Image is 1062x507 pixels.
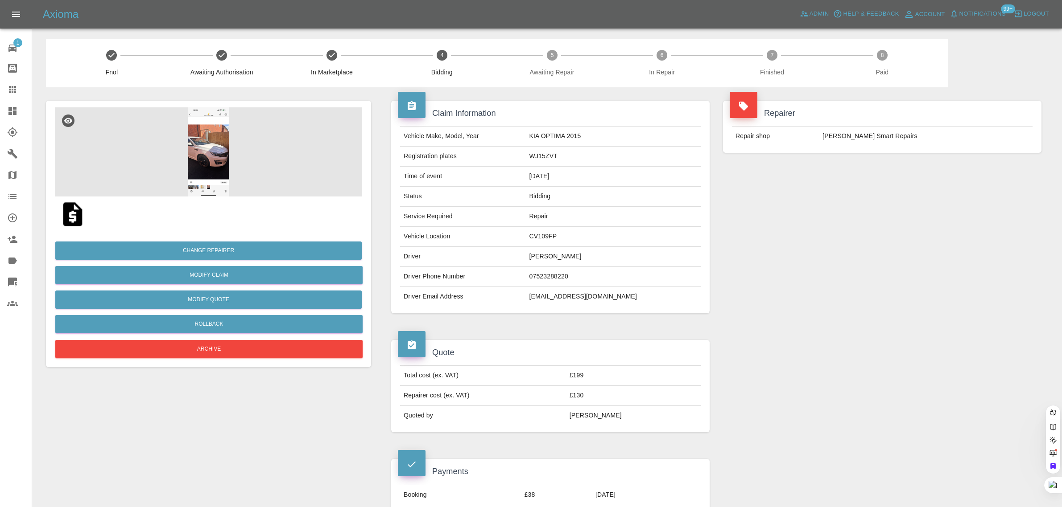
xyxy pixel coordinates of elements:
[611,68,714,77] span: In Repair
[947,7,1008,21] button: Notifications
[526,247,701,267] td: [PERSON_NAME]
[400,406,566,425] td: Quoted by
[526,287,701,307] td: [EMAIL_ADDRESS][DOMAIN_NAME]
[915,9,945,20] span: Account
[526,147,701,167] td: WJ15ZVT
[58,200,87,229] img: qt_1SHjxwA4aDea5wMjGks1RMuZ
[55,107,362,196] img: f43822ef-4bdc-45d2-90b2-3bfc2cc7f47a
[500,68,603,77] span: Awaiting Repair
[526,207,701,227] td: Repair
[831,7,901,21] button: Help & Feedback
[398,107,703,119] h4: Claim Information
[400,207,526,227] td: Service Required
[390,68,493,77] span: Bidding
[398,347,703,359] h4: Quote
[1024,9,1049,19] span: Logout
[526,227,701,247] td: CV109FP
[170,68,273,77] span: Awaiting Authorisation
[819,127,1033,146] td: [PERSON_NAME] Smart Repairs
[55,241,362,260] button: Change Repairer
[566,366,701,386] td: £199
[831,68,934,77] span: Paid
[730,107,1035,119] h4: Repairer
[959,9,1006,19] span: Notifications
[843,9,899,19] span: Help & Feedback
[901,7,947,21] a: Account
[400,267,526,287] td: Driver Phone Number
[400,147,526,167] td: Registration plates
[1001,4,1015,13] span: 99+
[60,68,163,77] span: Fnol
[55,266,363,284] a: Modify Claim
[810,9,829,19] span: Admin
[398,466,703,478] h4: Payments
[732,127,819,146] td: Repair shop
[281,68,384,77] span: In Marketplace
[400,485,521,504] td: Booking
[526,267,701,287] td: 07523288220
[400,227,526,247] td: Vehicle Location
[400,287,526,307] td: Driver Email Address
[43,7,79,21] h5: Axioma
[400,386,566,406] td: Repairer cost (ex. VAT)
[13,38,22,47] span: 1
[526,127,701,147] td: KIA OPTIMA 2015
[566,386,701,406] td: £130
[400,366,566,386] td: Total cost (ex. VAT)
[521,485,592,504] td: £38
[400,187,526,207] td: Status
[550,52,554,58] text: 5
[771,52,774,58] text: 7
[526,187,701,207] td: Bidding
[55,315,363,333] button: Rollback
[55,340,363,358] button: Archive
[55,290,362,309] button: Modify Quote
[881,52,884,58] text: 8
[400,247,526,267] td: Driver
[566,406,701,425] td: [PERSON_NAME]
[400,167,526,187] td: Time of event
[798,7,831,21] a: Admin
[592,485,701,504] td: [DATE]
[661,52,664,58] text: 6
[721,68,824,77] span: Finished
[526,167,701,187] td: [DATE]
[400,127,526,147] td: Vehicle Make, Model, Year
[5,4,27,25] button: Open drawer
[440,52,443,58] text: 4
[1012,7,1051,21] button: Logout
